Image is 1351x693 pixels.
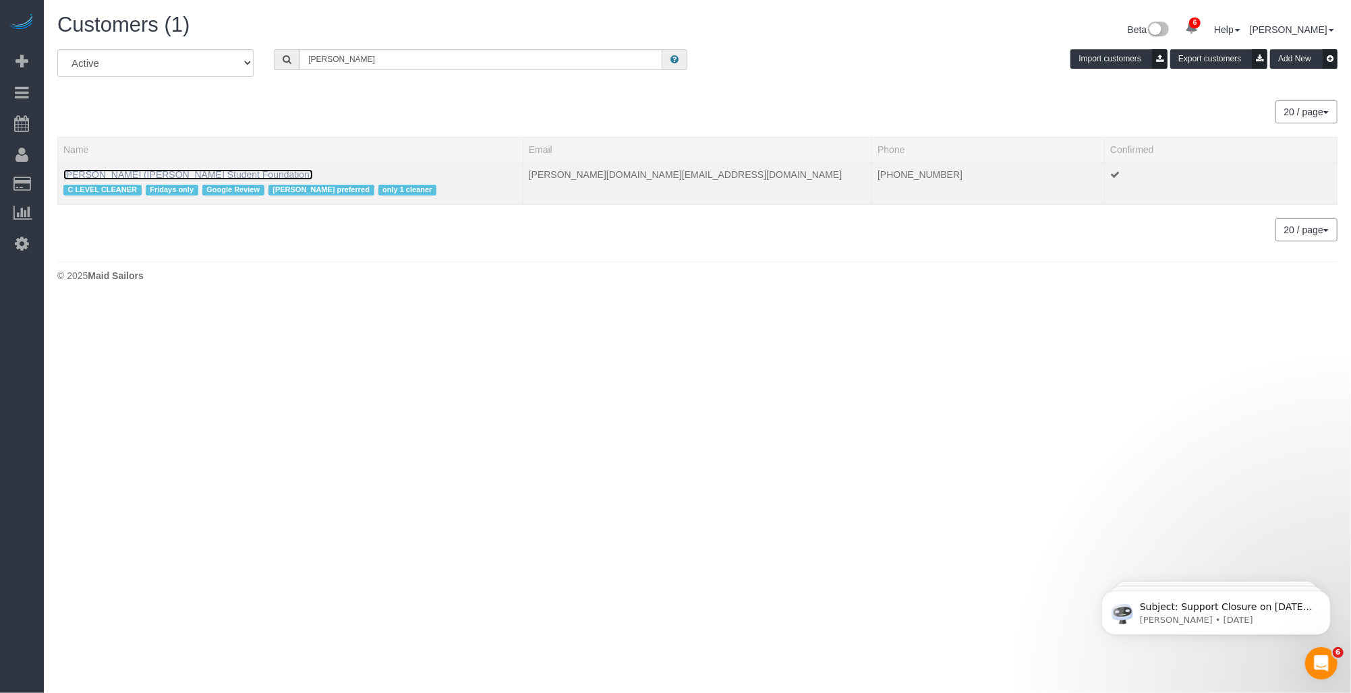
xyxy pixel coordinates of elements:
[1333,647,1344,658] span: 6
[1276,100,1338,123] nav: Pagination navigation
[268,185,374,195] span: [PERSON_NAME] preferred
[872,162,1105,204] td: Phone
[1070,49,1168,69] button: Import customers
[1147,22,1169,39] img: New interface
[1275,218,1338,241] button: 20 / page
[1128,24,1170,35] a: Beta
[58,137,523,162] th: Name
[1250,24,1334,35] a: [PERSON_NAME]
[1170,49,1267,69] button: Export customers
[57,13,190,36] span: Customers (1)
[1081,562,1351,657] iframe: Intercom notifications message
[523,162,871,204] td: Email
[202,185,264,195] span: Google Review
[1214,24,1240,35] a: Help
[58,162,523,204] td: Name
[1189,18,1201,28] span: 6
[1305,647,1338,680] iframe: Intercom live chat
[1276,218,1338,241] nav: Pagination navigation
[8,13,35,32] img: Automaid Logo
[1270,49,1338,69] button: Add New
[1178,13,1205,43] a: 6
[299,49,662,70] input: Search customers ...
[57,269,1338,282] div: © 2025
[1105,137,1338,162] th: Confirmed
[63,185,142,195] span: C LEVEL CLEANER
[872,137,1105,162] th: Phone
[378,185,437,195] span: only 1 cleaner
[523,137,871,162] th: Email
[63,181,517,199] div: Tags
[146,185,198,195] span: Fridays only
[88,270,143,281] strong: Maid Sailors
[1105,162,1338,204] td: Confirmed
[63,169,313,180] a: [PERSON_NAME] ([PERSON_NAME] Student Foundation)
[1275,100,1338,123] button: 20 / page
